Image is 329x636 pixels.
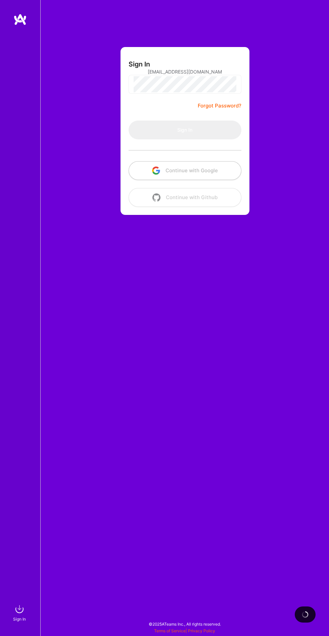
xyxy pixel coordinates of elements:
div: Sign In [13,616,26,623]
button: Continue with Github [129,188,241,207]
img: logo [13,13,27,26]
img: loading [301,610,309,619]
span: | [154,628,215,633]
button: Continue with Google [129,161,241,180]
a: Privacy Policy [188,628,215,633]
a: Forgot Password? [198,102,241,110]
a: Terms of Service [154,628,186,633]
div: © 2025 ATeams Inc., All rights reserved. [40,616,329,633]
img: sign in [13,602,26,616]
a: sign inSign In [14,602,26,623]
button: Sign In [129,121,241,139]
img: icon [152,193,160,201]
h3: Sign In [129,60,150,69]
input: Email... [148,64,222,80]
img: icon [152,167,160,175]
